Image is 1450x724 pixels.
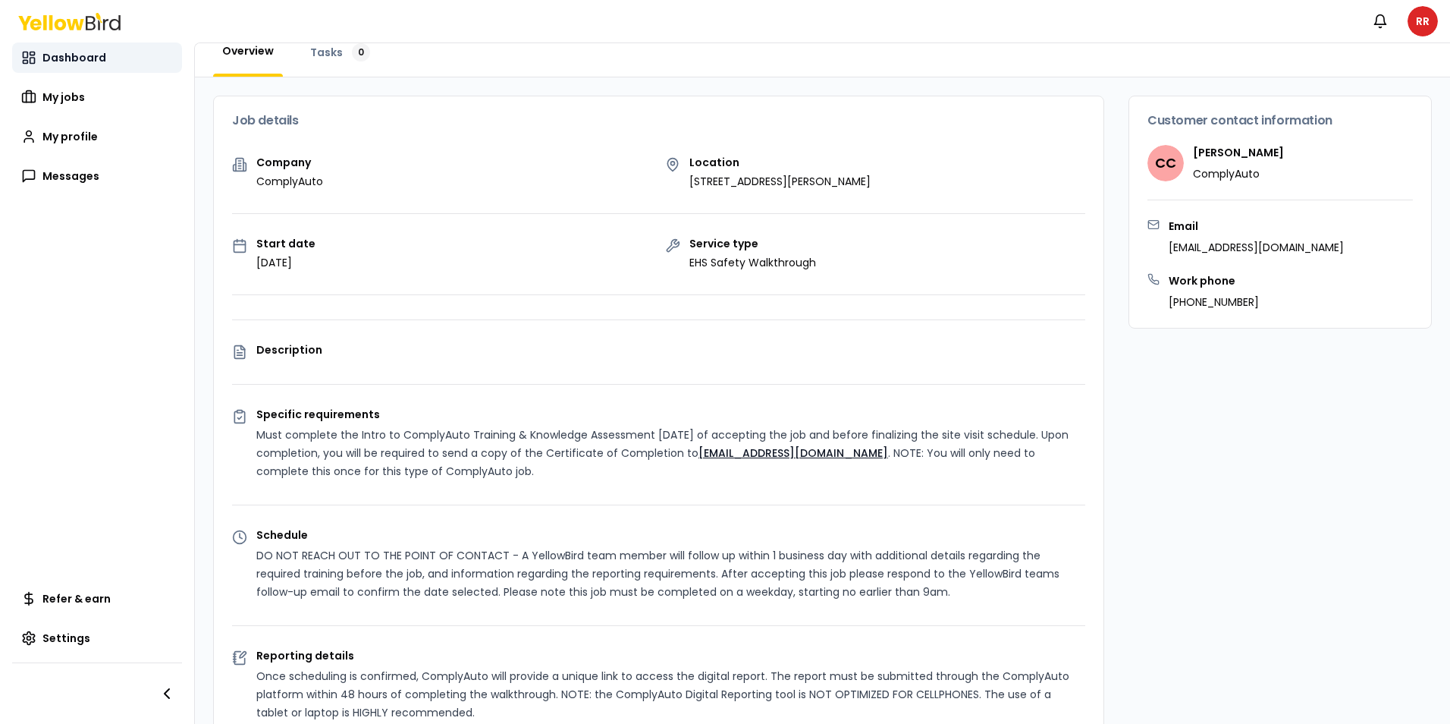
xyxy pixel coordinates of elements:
[1169,240,1344,255] p: [EMAIL_ADDRESS][DOMAIN_NAME]
[256,546,1085,601] p: DO NOT REACH OUT TO THE POINT OF CONTACT - A YellowBird team member will follow up within 1 busin...
[256,667,1085,722] p: Once scheduling is confirmed, ComplyAuto will provide a unique link to access the digital report....
[12,121,182,152] a: My profile
[1193,145,1284,160] h4: [PERSON_NAME]
[352,43,370,61] div: 0
[42,631,90,646] span: Settings
[1408,6,1438,36] span: RR
[1147,145,1184,181] span: CC
[42,591,111,606] span: Refer & earn
[256,255,315,270] p: [DATE]
[310,45,343,60] span: Tasks
[698,445,888,461] a: [EMAIL_ADDRESS][DOMAIN_NAME]
[42,168,99,184] span: Messages
[12,584,182,614] a: Refer & earn
[256,157,323,168] p: Company
[256,345,1085,355] p: Description
[12,42,182,73] a: Dashboard
[256,650,1085,661] p: Reporting details
[301,43,379,61] a: Tasks0
[232,115,1085,127] h3: Job details
[1169,273,1259,288] h3: Work phone
[213,43,283,58] a: Overview
[12,623,182,653] a: Settings
[256,530,1085,540] p: Schedule
[42,90,85,105] span: My jobs
[222,43,274,58] span: Overview
[689,238,816,249] p: Service type
[689,157,871,168] p: Location
[1147,115,1413,127] h3: Customer contact information
[689,174,871,189] p: [STREET_ADDRESS][PERSON_NAME]
[1169,294,1259,310] p: [PHONE_NUMBER]
[1193,166,1284,181] p: ComplyAuto
[12,82,182,112] a: My jobs
[256,409,1085,420] p: Specific requirements
[256,238,315,249] p: Start date
[1169,219,1344,234] h3: Email
[256,174,323,189] p: ComplyAuto
[689,255,816,270] p: EHS Safety Walkthrough
[12,161,182,191] a: Messages
[42,50,106,65] span: Dashboard
[256,426,1085,480] p: Must complete the Intro to ComplyAuto Training & Knowledge Assessment [DATE] of accepting the job...
[42,129,98,144] span: My profile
